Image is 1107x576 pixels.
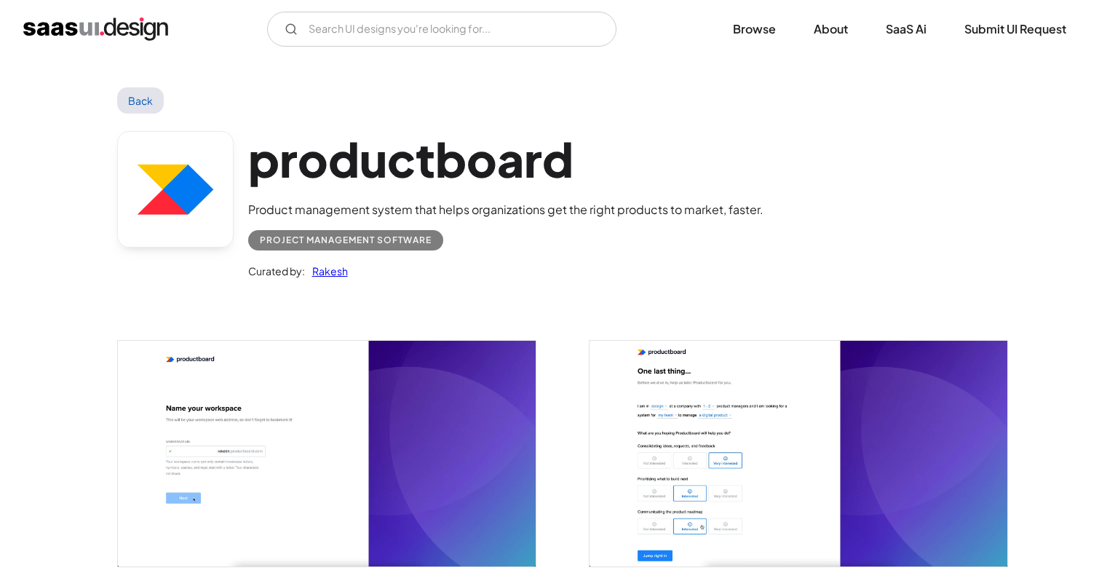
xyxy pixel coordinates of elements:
[23,17,168,41] a: home
[260,232,432,249] div: Project Management Software
[118,341,536,566] a: open lightbox
[248,201,763,218] div: Product management system that helps organizations get the right products to market, faster.
[117,87,164,114] a: Back
[248,262,305,280] div: Curated by:
[590,341,1007,566] a: open lightbox
[248,131,763,187] h1: productboard
[868,13,944,45] a: SaaS Ai
[305,262,348,280] a: Rakesh
[590,341,1007,566] img: 60321338994d4a8b802c8945_productboard%20one%20last%20thing%20user%20on%20boarding.jpg
[267,12,616,47] form: Email Form
[267,12,616,47] input: Search UI designs you're looking for...
[715,13,793,45] a: Browse
[118,341,536,566] img: 60321339682e981d9dd69416_productboard%20name%20workspace.jpg
[796,13,865,45] a: About
[947,13,1084,45] a: Submit UI Request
